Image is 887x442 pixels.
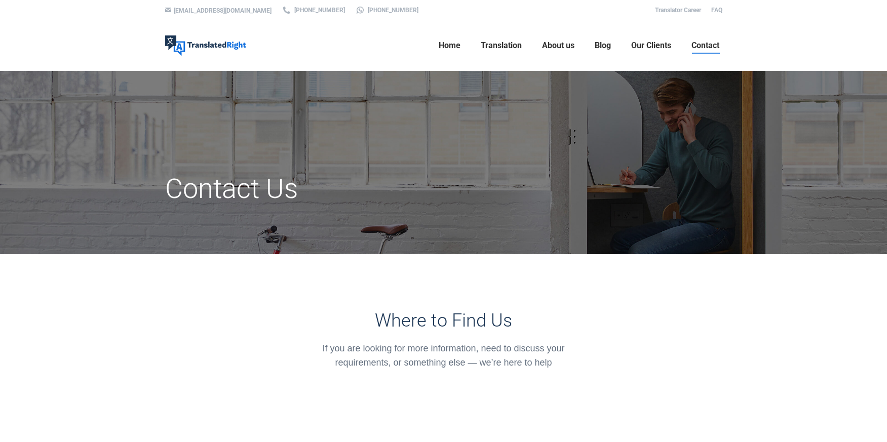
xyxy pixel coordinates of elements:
[691,41,719,51] span: Contact
[174,7,272,14] a: [EMAIL_ADDRESS][DOMAIN_NAME]
[478,29,525,62] a: Translation
[165,172,531,206] h1: Contact Us
[655,7,701,14] a: Translator Career
[539,29,577,62] a: About us
[688,29,722,62] a: Contact
[481,41,522,51] span: Translation
[308,341,579,370] div: If you are looking for more information, need to discuss your requirements, or something else — w...
[631,41,671,51] span: Our Clients
[439,41,460,51] span: Home
[165,35,246,56] img: Translated Right
[436,29,464,62] a: Home
[628,29,674,62] a: Our Clients
[282,6,345,15] a: [PHONE_NUMBER]
[355,6,418,15] a: [PHONE_NUMBER]
[595,41,611,51] span: Blog
[592,29,614,62] a: Blog
[542,41,574,51] span: About us
[308,310,579,331] h3: Where to Find Us
[711,7,722,14] a: FAQ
